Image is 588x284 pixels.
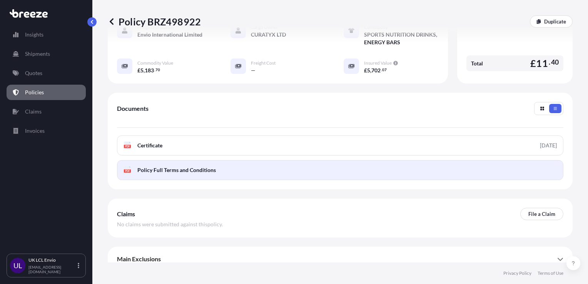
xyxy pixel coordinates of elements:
[251,60,276,66] span: Freight Cost
[536,58,548,68] span: 11
[7,123,86,139] a: Invoices
[364,60,392,66] span: Insured Value
[117,250,563,268] div: Main Exclusions
[503,270,531,276] a: Privacy Policy
[382,68,387,71] span: 07
[367,68,370,73] span: 5
[370,68,371,73] span: ,
[117,255,161,263] span: Main Exclusions
[137,142,162,149] span: Certificate
[7,46,86,62] a: Shipments
[13,262,22,269] span: UL
[25,108,42,115] p: Claims
[530,58,536,68] span: £
[108,15,201,28] p: Policy BRZ498922
[7,65,86,81] a: Quotes
[7,27,86,42] a: Insights
[381,68,382,71] span: .
[25,127,45,135] p: Invoices
[25,89,44,96] p: Policies
[538,270,563,276] a: Terms of Use
[471,60,483,67] span: Total
[117,221,223,228] span: No claims were submitted against this policy .
[7,85,86,100] a: Policies
[549,60,550,65] span: .
[364,68,367,73] span: £
[251,67,256,74] span: —
[28,257,76,263] p: UK LCL Envio
[117,210,135,218] span: Claims
[125,145,130,148] text: PDF
[25,69,42,77] p: Quotes
[551,60,559,65] span: 40
[137,68,140,73] span: £
[154,68,155,71] span: .
[25,50,50,58] p: Shipments
[7,104,86,119] a: Claims
[117,105,149,112] span: Documents
[371,68,381,73] span: 702
[137,60,173,66] span: Commodity Value
[145,68,154,73] span: 183
[125,170,130,172] text: PDF
[530,15,573,28] a: Duplicate
[117,135,563,155] a: PDFCertificate[DATE]
[520,208,563,220] a: File a Claim
[144,68,145,73] span: ,
[28,265,76,274] p: [EMAIL_ADDRESS][DOMAIN_NAME]
[544,18,566,25] p: Duplicate
[528,210,555,218] p: File a Claim
[117,160,563,180] a: PDFPolicy Full Terms and Conditions
[155,68,160,71] span: 70
[540,142,557,149] div: [DATE]
[140,68,144,73] span: 5
[25,31,43,38] p: Insights
[137,166,216,174] span: Policy Full Terms and Conditions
